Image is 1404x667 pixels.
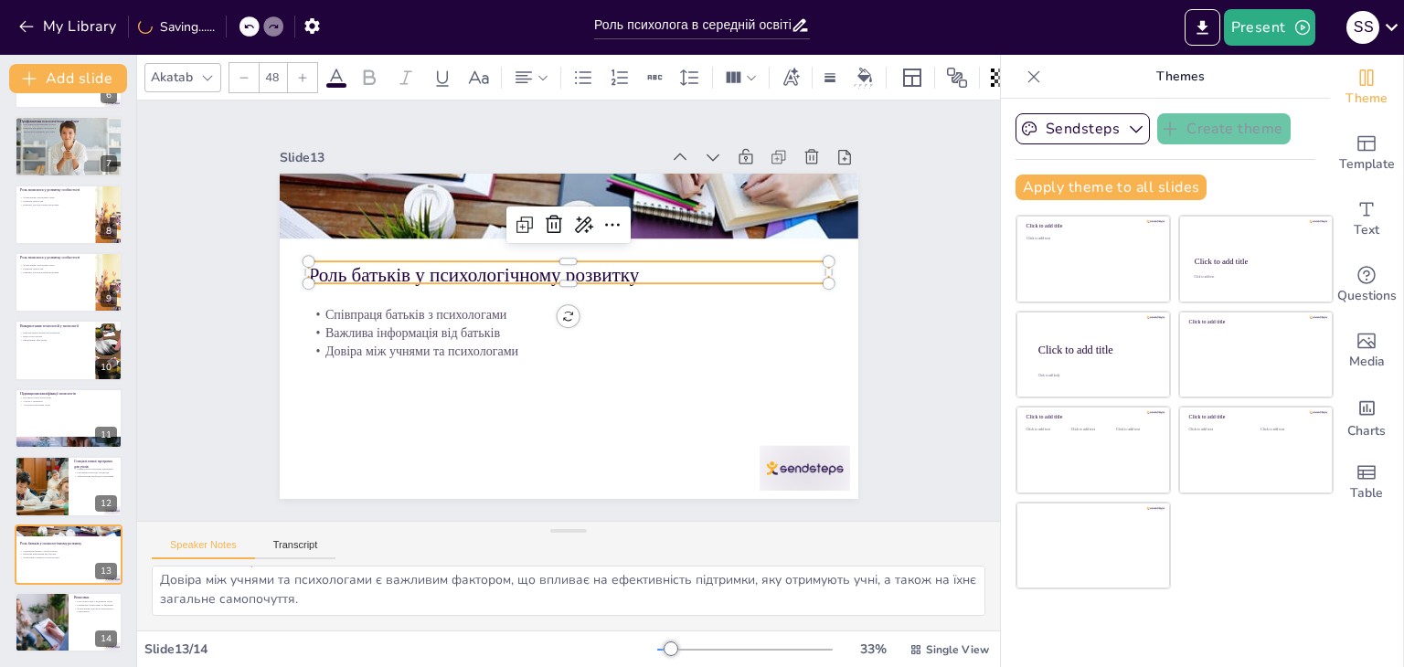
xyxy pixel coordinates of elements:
p: Розвиток емоційної грамотності [20,127,117,131]
p: Тренінги та семінари для учнів [20,130,117,133]
p: Навички для подолання труднощів [20,203,90,206]
p: Формування здорового навчального середовища [74,607,117,613]
div: 14 [15,592,122,652]
div: 33 % [851,641,895,658]
p: Програми профілактики булінгу [20,123,117,127]
div: 13 [15,524,122,585]
span: Questions [1337,286,1397,306]
div: Akatab [147,65,197,90]
div: S S [1346,11,1379,44]
p: Різноманітні методи та підходи [74,471,117,475]
p: Співпраця батьків з психологами [308,306,829,324]
div: Click to add text [1026,237,1157,241]
p: Постійна освіта психологів [20,396,117,399]
p: Співпраця батьків з психологами [20,548,117,552]
div: Click to add title [1026,414,1157,420]
div: Click to add title [1026,223,1157,229]
div: Click to add text [1260,428,1318,432]
p: Важлива інформація від батьків [20,552,117,556]
p: Використання онлайн-інструментів [20,331,90,334]
p: Відео-консультації [20,334,90,338]
p: Довіра між учнями та психологами [308,342,829,360]
div: Add charts and graphs [1330,384,1403,450]
span: Theme [1345,89,1388,109]
div: Click to add text [1194,275,1315,279]
div: Click to add title [1189,414,1320,420]
div: Background color [851,68,878,87]
div: Saving...... [138,18,215,36]
p: Формування самооцінки учнів [20,196,90,199]
span: Media [1349,352,1385,372]
p: Роль психолога у розвитку особистості [20,255,90,260]
div: 10 [95,359,117,376]
p: Висновки [74,595,117,600]
input: Insert title [594,12,791,38]
button: Transcript [255,539,336,559]
span: Template [1339,154,1395,175]
div: 14 [95,630,117,647]
div: Add text boxes [1330,186,1403,252]
p: Актуальні проблеми учнів [20,403,117,407]
div: https://cdn.sendsteps.com/images/logo/sendsteps_logo_white.pnghttps://cdn.sendsteps.com/images/lo... [15,456,122,516]
div: https://cdn.sendsteps.com/images/logo/sendsteps_logo_white.pnghttps://cdn.sendsteps.com/images/lo... [15,388,122,449]
textarea: Співпраця між батьками та психологами є важливою для забезпечення комплексного підходу до підтрим... [152,566,985,616]
div: Column Count [720,63,761,92]
div: Click to add text [1071,428,1112,432]
p: Використання технологій у психології [20,323,90,329]
button: Present [1224,9,1315,46]
div: Click to add title [1189,319,1320,325]
p: Профілактика психологічних проблем [20,120,117,125]
button: Add slide [9,64,127,93]
div: Add a table [1330,450,1403,515]
button: Sendsteps [1016,113,1150,144]
p: Ефективний збір даних [20,337,90,341]
div: 7 [101,155,117,172]
div: Get real-time input from your audience [1330,252,1403,318]
button: My Library [14,12,124,41]
div: https://cdn.sendsteps.com/images/logo/sendsteps_logo_white.pnghttps://cdn.sendsteps.com/images/lo... [15,320,122,380]
div: Slide 13 [280,149,661,166]
button: Apply theme to all slides [1016,175,1207,200]
div: Click to add title [1195,257,1316,266]
p: Роль психологів у підтримці учнів [74,600,117,604]
div: Add images, graphics, shapes or video [1330,318,1403,384]
div: Border settings [820,63,840,92]
p: Роль батьків у психологічному розвитку [20,540,117,545]
div: Change the overall theme [1330,55,1403,121]
button: Export to PowerPoint [1185,9,1220,46]
p: Роль психолога у розвитку особистості [20,187,90,193]
span: Table [1350,483,1383,503]
div: 13 [95,563,117,579]
div: Click to add text [1189,428,1247,432]
div: 8 [101,223,117,239]
p: Підвищення кваліфікації психологів [20,391,117,397]
div: Slide 13 / 14 [144,641,657,658]
div: 6 [101,87,117,103]
button: Speaker Notes [152,539,255,559]
div: Click to add title [1038,343,1155,355]
div: 9 [101,291,117,307]
div: https://cdn.sendsteps.com/images/logo/sendsteps_logo_white.pnghttps://cdn.sendsteps.com/images/lo... [15,116,122,176]
div: Click to add text [1116,428,1157,432]
p: Участь у семінарах [20,399,117,403]
p: Індивідуальні програми підтримки [74,468,117,471]
span: Single View [926,642,989,657]
p: Співпраця з вчителями та батьками [74,603,117,607]
button: S S [1346,9,1379,46]
p: Роль батьків у психологічному розвитку [308,261,829,289]
div: https://cdn.sendsteps.com/images/logo/sendsteps_logo_white.pnghttps://cdn.sendsteps.com/images/lo... [15,252,122,312]
div: Click to add body [1038,373,1154,376]
div: https://cdn.sendsteps.com/images/logo/sendsteps_logo_white.pnghttps://cdn.sendsteps.com/images/lo... [15,185,122,245]
button: Create theme [1157,113,1291,144]
div: Text effects [777,63,804,92]
p: Themes [1048,55,1312,99]
div: Layout [898,63,927,92]
div: 11 [95,427,117,443]
span: Text [1354,220,1379,240]
p: Розвиток цінностей [20,267,90,270]
span: Charts [1347,421,1386,441]
p: Спеціалізовані програми для учнів [74,459,117,469]
p: Забезпечення необхідної підтримки [74,474,117,478]
p: Формування самооцінки учнів [20,264,90,268]
p: Розвиток цінностей [20,199,90,203]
